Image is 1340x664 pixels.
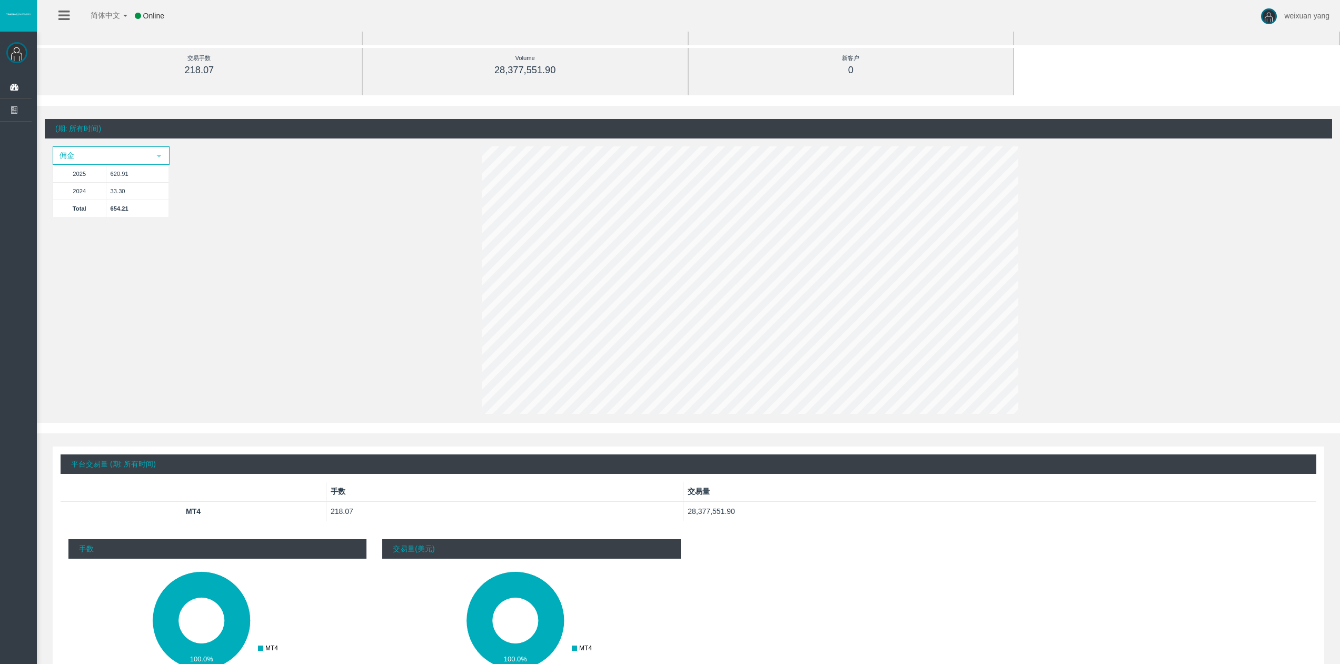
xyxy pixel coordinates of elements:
[712,64,990,76] div: 0
[61,64,338,76] div: 218.07
[45,119,1332,138] div: (期: 所有时间)
[326,482,683,501] th: 手数
[683,501,1316,521] td: 28,377,551.90
[326,501,683,521] td: 218.07
[53,182,106,200] td: 2024
[683,482,1316,501] th: 交易量
[54,147,150,164] span: 佣金
[386,52,664,64] div: Volume
[143,12,164,20] span: Online
[61,454,1316,474] div: 平台交易量 (期: 所有时间)
[106,200,168,217] td: 654.21
[53,200,106,217] td: Total
[61,52,338,64] div: 交易手数
[61,501,326,521] th: MT4
[1284,12,1329,20] span: weixuan yang
[77,11,120,19] span: 简体中文
[106,182,168,200] td: 33.30
[106,165,168,182] td: 620.91
[712,52,990,64] div: 新客户
[155,152,163,160] span: select
[382,539,680,559] p: 交易量(美元)
[1261,8,1277,24] img: user-image
[53,165,106,182] td: 2025
[68,539,366,559] p: 手数
[386,64,664,76] div: 28,377,551.90
[5,12,32,16] img: logo.svg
